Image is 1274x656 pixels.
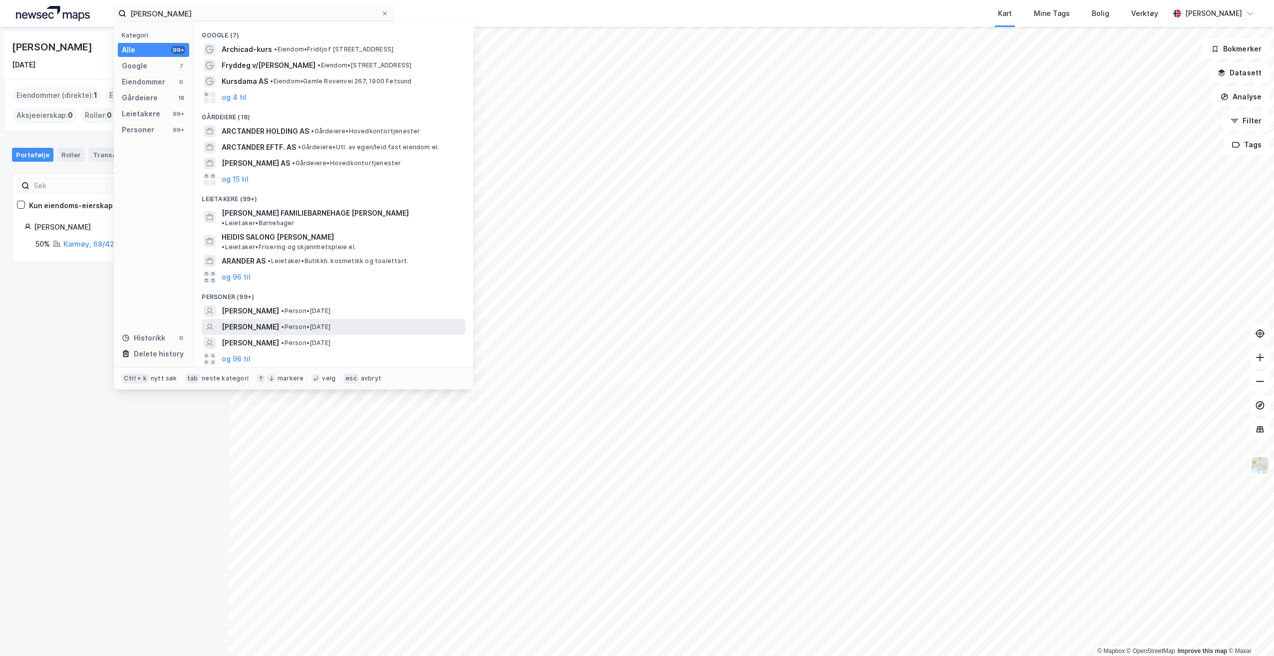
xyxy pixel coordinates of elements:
[222,173,249,185] button: og 15 til
[274,45,277,53] span: •
[298,143,301,151] span: •
[268,257,271,265] span: •
[222,75,268,87] span: Kursdama AS
[81,107,116,123] div: Roller :
[281,339,284,346] span: •
[16,6,90,21] img: logo.a4113a55bc3d86da70a041830d287a7e.svg
[222,337,279,349] span: [PERSON_NAME]
[194,105,473,123] div: Gårdeiere (18)
[171,46,185,54] div: 99+
[177,78,185,86] div: 0
[63,238,175,250] div: ( hjemmelshaver )
[122,108,160,120] div: Leietakere
[222,255,266,267] span: ARANDER AS
[126,6,381,21] input: Søk på adresse, matrikkel, gårdeiere, leietakere eller personer
[1127,648,1175,655] a: OpenStreetMap
[270,77,411,85] span: Eiendom • Gamle Rovenvei 267, 1900 Fetsund
[35,238,50,250] div: 50%
[222,243,225,251] span: •
[177,334,185,342] div: 0
[222,125,309,137] span: ARCTANDER HOLDING AS
[194,285,473,303] div: Personer (99+)
[361,374,381,382] div: avbryt
[122,373,149,383] div: Ctrl + k
[107,109,112,121] span: 0
[12,148,53,162] div: Portefølje
[194,187,473,205] div: Leietakere (99+)
[222,321,279,333] span: [PERSON_NAME]
[281,339,330,347] span: Person • [DATE]
[222,157,290,169] span: [PERSON_NAME] AS
[1222,111,1270,131] button: Filter
[281,307,330,315] span: Person • [DATE]
[185,373,200,383] div: tab
[1203,39,1270,59] button: Bokmerker
[171,126,185,134] div: 99+
[177,62,185,70] div: 7
[222,219,225,227] span: •
[222,219,294,227] span: Leietaker • Barnehager
[318,61,411,69] span: Eiendom • [STREET_ADDRESS]
[1097,648,1125,655] a: Mapbox
[278,374,304,382] div: markere
[311,127,420,135] span: Gårdeiere • Hovedkontortjenester
[122,124,154,136] div: Personer
[1224,608,1274,656] iframe: Chat Widget
[343,373,359,383] div: esc
[105,87,202,103] div: Eiendommer (Indirekte) :
[29,178,139,193] input: Søk
[194,23,473,41] div: Google (7)
[292,159,295,167] span: •
[34,221,205,233] div: [PERSON_NAME]
[270,77,273,85] span: •
[94,89,97,101] span: 1
[222,305,279,317] span: [PERSON_NAME]
[222,91,247,103] button: og 4 til
[122,332,165,344] div: Historikk
[12,87,101,103] div: Eiendommer (direkte) :
[1034,7,1070,19] div: Mine Tags
[1185,7,1242,19] div: [PERSON_NAME]
[274,45,393,53] span: Eiendom • Fridtjof [STREET_ADDRESS]
[1212,87,1270,107] button: Analyse
[122,92,158,104] div: Gårdeiere
[281,323,284,330] span: •
[63,240,117,248] a: Karmøy, 68/421
[298,143,439,151] span: Gårdeiere • Utl. av egen/leid fast eiendom el.
[222,43,272,55] span: Archicad-kurs
[134,348,184,360] div: Delete history
[122,60,147,72] div: Google
[222,231,334,243] span: HEIDIS SALONG [PERSON_NAME]
[1092,7,1109,19] div: Bolig
[177,94,185,102] div: 18
[68,109,73,121] span: 0
[12,107,77,123] div: Aksjeeierskap :
[57,148,85,162] div: Roller
[311,127,314,135] span: •
[1131,7,1158,19] div: Verktøy
[222,243,356,251] span: Leietaker • Frisering og skjønnhetspleie el.
[1251,456,1270,475] img: Z
[1224,135,1270,155] button: Tags
[12,59,35,71] div: [DATE]
[281,323,330,331] span: Person • [DATE]
[318,61,320,69] span: •
[151,374,177,382] div: nytt søk
[89,148,157,162] div: Transaksjoner
[222,59,316,71] span: Fryddeg v/[PERSON_NAME]
[171,110,185,118] div: 99+
[222,207,409,219] span: [PERSON_NAME] FAMILIEBARNEHAGE [PERSON_NAME]
[222,141,296,153] span: ARCTANDER EFTF. AS
[322,374,335,382] div: velg
[292,159,401,167] span: Gårdeiere • Hovedkontortjenester
[122,44,135,56] div: Alle
[122,31,189,39] div: Kategori
[1209,63,1270,83] button: Datasett
[202,374,249,382] div: neste kategori
[281,307,284,315] span: •
[998,7,1012,19] div: Kart
[1224,608,1274,656] div: Kontrollprogram for chat
[268,257,408,265] span: Leietaker • Butikkh. kosmetikk og toalettart.
[1178,648,1227,655] a: Improve this map
[222,353,251,365] button: og 96 til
